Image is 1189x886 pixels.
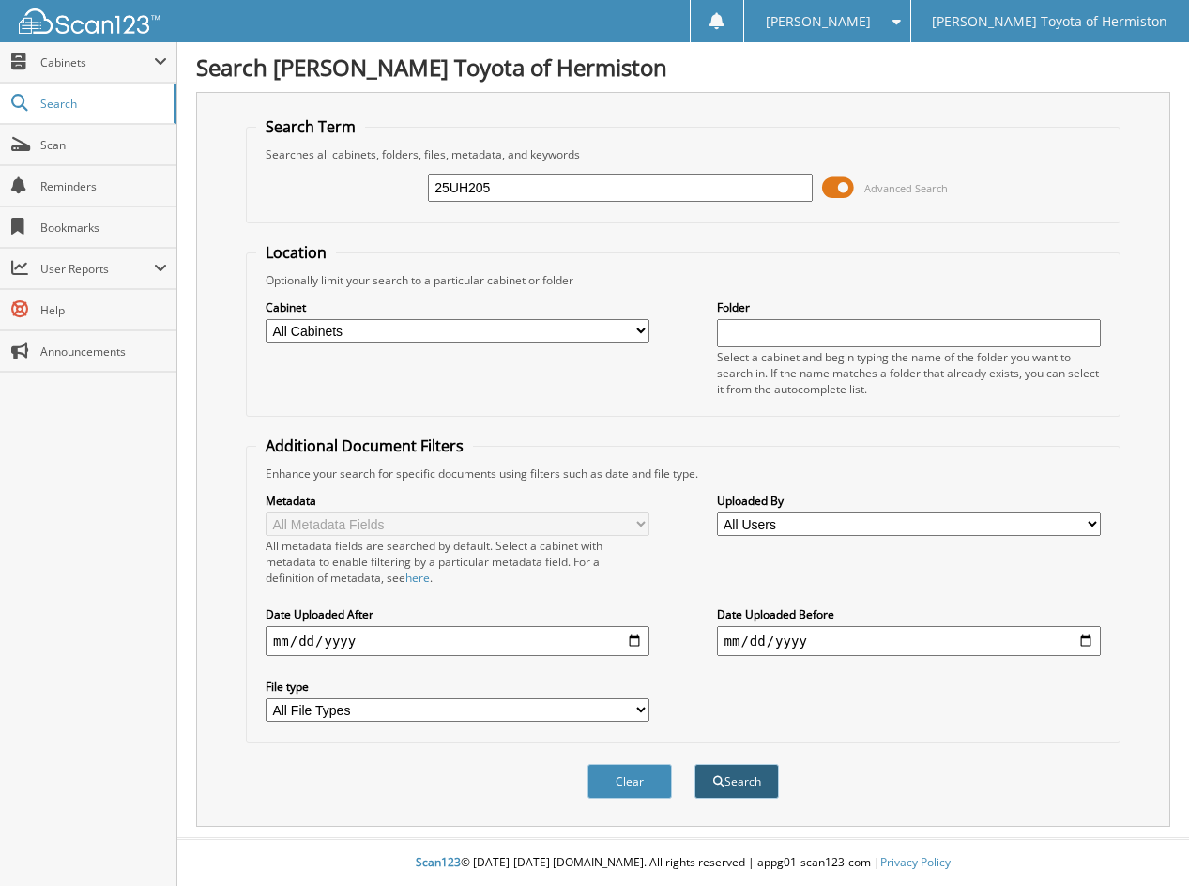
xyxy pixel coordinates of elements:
[717,493,1102,509] label: Uploaded By
[1095,796,1189,886] iframe: Chat Widget
[266,299,650,315] label: Cabinet
[177,840,1189,886] div: © [DATE]-[DATE] [DOMAIN_NAME]. All rights reserved | appg01-scan123-com |
[40,302,167,318] span: Help
[266,679,650,695] label: File type
[266,606,650,622] label: Date Uploaded After
[256,116,365,137] legend: Search Term
[40,220,167,236] span: Bookmarks
[40,96,164,112] span: Search
[40,178,167,194] span: Reminders
[256,272,1110,288] div: Optionally limit your search to a particular cabinet or folder
[405,570,430,586] a: here
[256,146,1110,162] div: Searches all cabinets, folders, files, metadata, and keywords
[40,344,167,359] span: Announcements
[266,626,650,656] input: start
[266,493,650,509] label: Metadata
[256,242,336,263] legend: Location
[766,16,871,27] span: [PERSON_NAME]
[717,626,1102,656] input: end
[19,8,160,34] img: scan123-logo-white.svg
[880,854,951,870] a: Privacy Policy
[40,137,167,153] span: Scan
[717,606,1102,622] label: Date Uploaded Before
[717,299,1102,315] label: Folder
[266,538,650,586] div: All metadata fields are searched by default. Select a cabinet with metadata to enable filtering b...
[416,854,461,870] span: Scan123
[864,181,948,195] span: Advanced Search
[717,349,1102,397] div: Select a cabinet and begin typing the name of the folder you want to search in. If the name match...
[40,54,154,70] span: Cabinets
[694,764,779,799] button: Search
[587,764,672,799] button: Clear
[40,261,154,277] span: User Reports
[932,16,1167,27] span: [PERSON_NAME] Toyota of Hermiston
[256,466,1110,481] div: Enhance your search for specific documents using filters such as date and file type.
[256,435,473,456] legend: Additional Document Filters
[196,52,1170,83] h1: Search [PERSON_NAME] Toyota of Hermiston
